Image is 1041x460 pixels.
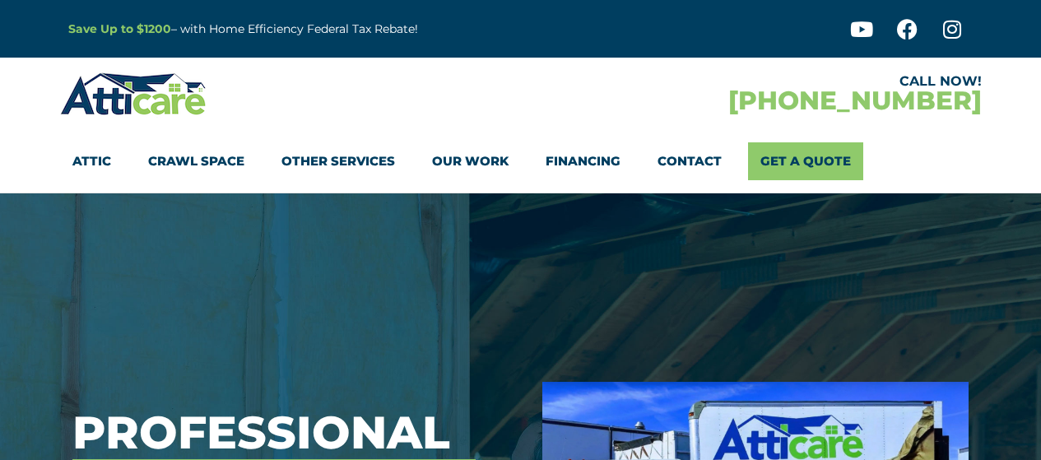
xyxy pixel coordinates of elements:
a: Other Services [281,142,395,180]
a: Save Up to $1200 [68,21,171,36]
a: Contact [658,142,722,180]
div: CALL NOW! [521,75,982,88]
nav: Menu [72,142,969,180]
a: Our Work [432,142,509,180]
a: Financing [546,142,620,180]
a: Get A Quote [748,142,863,180]
a: Attic [72,142,111,180]
p: – with Home Efficiency Federal Tax Rebate! [68,20,602,39]
a: Crawl Space [148,142,244,180]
